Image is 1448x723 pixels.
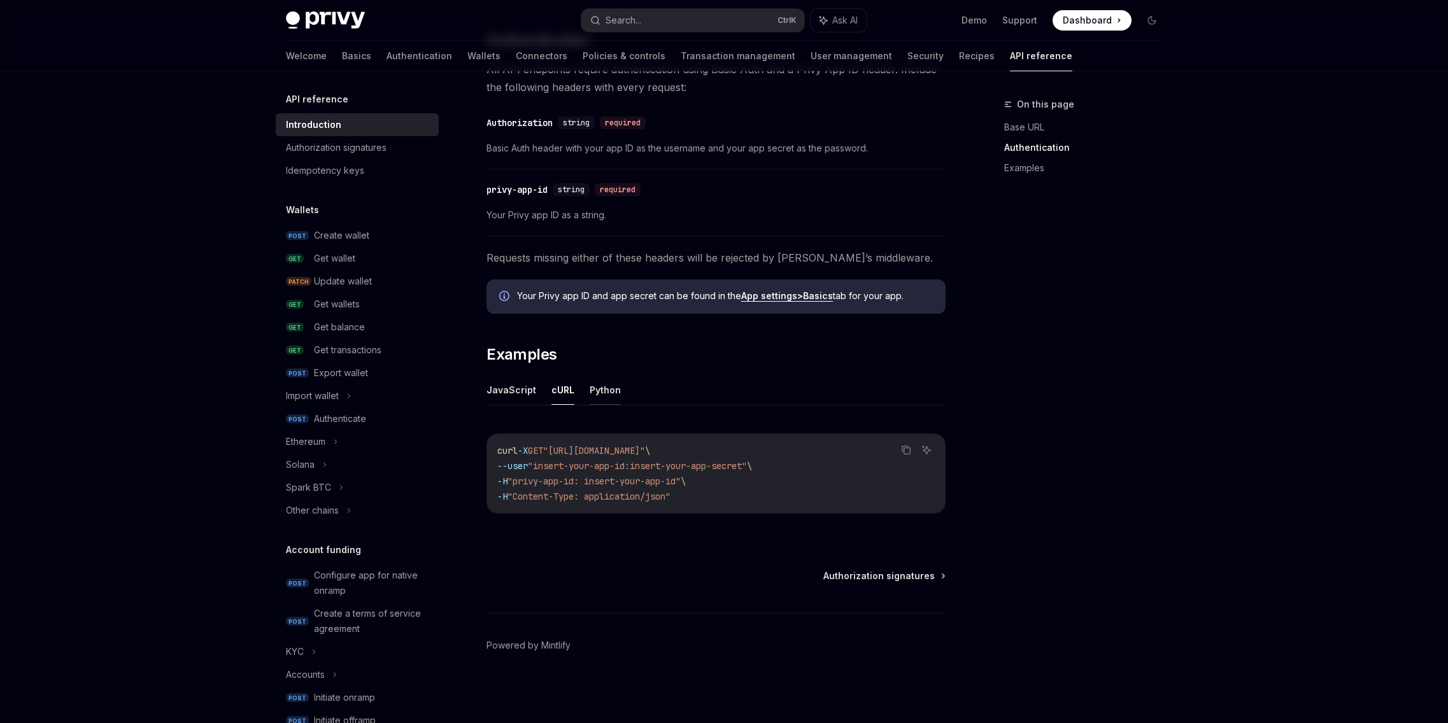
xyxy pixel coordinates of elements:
span: -H [497,491,508,502]
div: Authenticate [314,411,366,426]
div: Idempotency keys [286,163,364,178]
span: Your Privy app ID and app secret can be found in the tab for your app. [517,290,933,302]
img: dark logo [286,11,365,29]
span: \ [645,445,650,456]
a: API reference [1010,41,1072,71]
span: POST [286,231,309,241]
span: Basic Auth header with your app ID as the username and your app secret as the password. [486,141,946,156]
a: Examples [1004,158,1172,178]
a: Introduction [276,113,439,136]
span: -X [518,445,528,456]
span: Dashboard [1063,14,1112,27]
span: POST [286,579,309,588]
span: GET [286,254,304,263]
div: Authorization signatures [286,140,387,155]
div: Initiate onramp [314,690,375,705]
a: Recipes [959,41,995,71]
span: GET [286,323,304,332]
a: POSTAuthenticate [276,407,439,430]
span: All API endpoints require authentication using Basic Auth and a Privy App ID header. Include the ... [486,60,946,96]
a: PATCHUpdate wallet [276,270,439,293]
span: Your Privy app ID as a string. [486,207,946,223]
button: Ask AI [918,442,935,458]
div: Spark BTC [286,480,331,495]
a: GETGet wallet [276,247,439,270]
span: curl [497,445,518,456]
a: Idempotency keys [276,159,439,182]
h5: Wallets [286,202,319,218]
button: JavaScript [486,375,536,405]
div: required [600,116,646,129]
div: KYC [286,644,304,659]
div: privy-app-id [486,183,548,196]
a: Powered by Mintlify [486,639,571,652]
div: Create a terms of service agreement [314,606,431,636]
div: Get balance [314,319,365,335]
a: GETGet balance [276,316,439,339]
span: string [558,185,585,195]
a: POSTInitiate onramp [276,686,439,709]
svg: Info [499,291,512,304]
div: Solana [286,457,315,472]
a: Authentication [387,41,452,71]
a: Demo [962,14,987,27]
a: Authorization signatures [823,570,944,582]
span: PATCH [286,277,311,286]
a: App settings>Basics [741,290,833,302]
div: Get wallet [314,251,355,266]
span: GET [286,346,304,355]
div: Accounts [286,667,325,682]
button: Ask AI [811,9,867,32]
span: GET [528,445,543,456]
span: Ask AI [832,14,858,27]
span: Authorization signatures [823,570,935,582]
button: Copy the contents from the code block [898,442,914,458]
div: Configure app for native onramp [314,568,431,598]
strong: Basics [803,290,833,301]
span: --user [497,460,528,472]
span: POST [286,414,309,424]
span: POST [286,693,309,703]
button: cURL [551,375,574,405]
a: Base URL [1004,117,1172,137]
a: Connectors [516,41,567,71]
a: Dashboard [1053,10,1132,31]
div: Ethereum [286,434,325,449]
span: POST [286,617,309,626]
a: Transaction management [681,41,795,71]
div: Get transactions [314,342,381,358]
span: -H [497,475,508,487]
div: Export wallet [314,365,368,381]
span: Ctrl K [777,15,797,25]
h5: API reference [286,92,348,107]
div: Other chains [286,503,339,518]
div: Get wallets [314,297,360,312]
a: Authorization signatures [276,136,439,159]
span: GET [286,300,304,309]
div: Update wallet [314,274,372,289]
span: POST [286,369,309,378]
span: "privy-app-id: insert-your-app-id" [508,475,681,487]
a: POSTConfigure app for native onramp [276,564,439,602]
button: Python [590,375,621,405]
span: Requests missing either of these headers will be rejected by [PERSON_NAME]’s middleware. [486,249,946,267]
span: \ [747,460,752,472]
a: POSTExport wallet [276,361,439,384]
a: POSTCreate wallet [276,224,439,247]
a: Security [907,41,944,71]
div: Introduction [286,117,341,132]
span: On this page [1017,97,1074,112]
a: GETGet wallets [276,293,439,316]
a: Support [1002,14,1037,27]
div: required [595,183,641,196]
a: Policies & controls [583,41,665,71]
span: "Content-Type: application/json" [508,491,671,502]
a: User management [811,41,892,71]
a: Wallets [467,41,500,71]
a: GETGet transactions [276,339,439,361]
a: Welcome [286,41,327,71]
a: Authentication [1004,137,1172,158]
span: \ [681,475,686,487]
span: "insert-your-app-id:insert-your-app-secret" [528,460,747,472]
span: string [563,118,590,128]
